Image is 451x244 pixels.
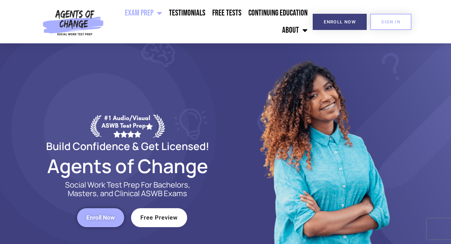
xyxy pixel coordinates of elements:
[165,4,209,22] a: Testimonials
[30,141,226,151] h2: Build Confidence & Get Licensed!
[30,158,226,174] h2: Agents of Change
[279,22,311,39] a: About
[324,20,356,24] span: Enroll Now
[57,181,198,198] p: Social Work Test Prep For Bachelors, Masters, and Clinical ASWB Exams
[121,4,165,22] a: Exam Prep
[381,20,400,24] span: SIGN IN
[370,14,411,30] a: SIGN IN
[140,215,178,221] span: Free Preview
[245,4,311,22] a: Continuing Education
[101,114,153,137] div: #1 Audio/Visual ASWB Test Prep
[77,208,124,227] a: Enroll Now
[313,14,367,30] a: Enroll Now
[107,4,311,39] nav: Menu
[86,215,115,221] span: Enroll Now
[209,4,245,22] a: Free Tests
[131,208,187,227] a: Free Preview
